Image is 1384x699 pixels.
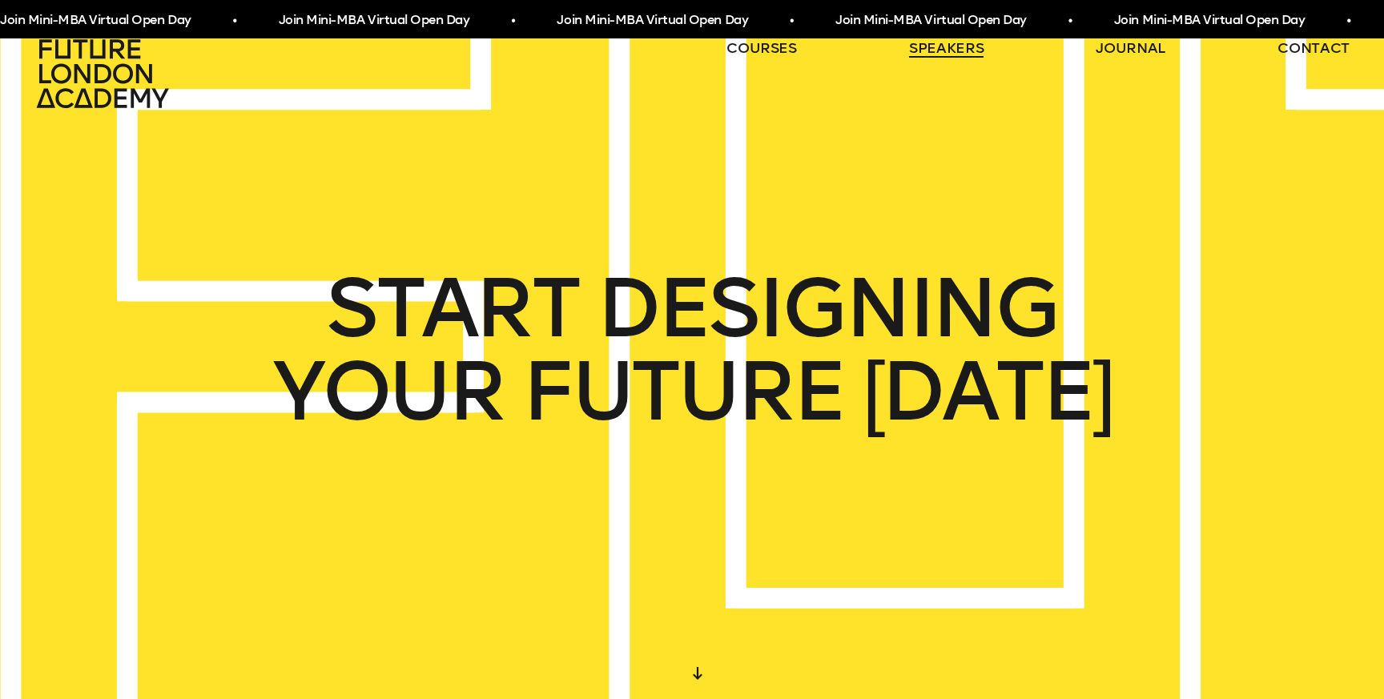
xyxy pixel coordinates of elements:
span: • [511,6,515,35]
span: • [789,6,793,35]
span: DESIGNING [597,267,1058,350]
span: FUTURE [522,350,844,433]
a: courses [726,38,797,58]
span: • [1068,6,1072,35]
span: START [326,267,578,350]
span: • [1346,6,1350,35]
span: • [232,6,236,35]
a: speakers [909,38,984,58]
span: YOUR [272,350,504,433]
a: journal [1096,38,1165,58]
span: [DATE] [863,350,1112,433]
a: contact [1277,38,1350,58]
